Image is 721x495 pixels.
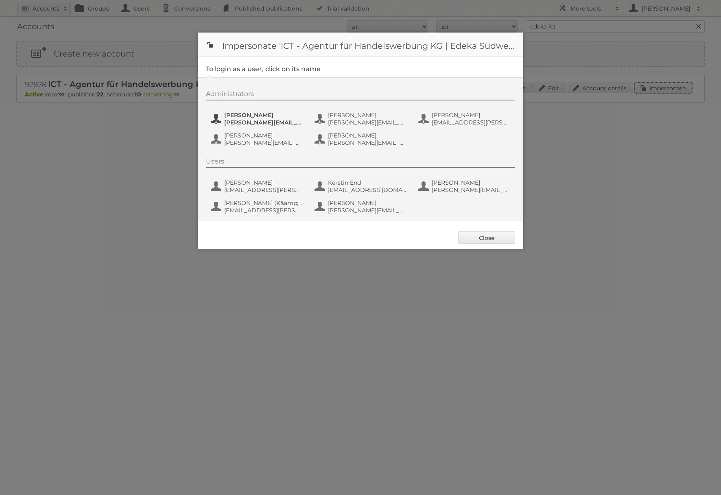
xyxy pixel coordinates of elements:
[432,186,511,194] span: [PERSON_NAME][EMAIL_ADDRESS][PERSON_NAME][DOMAIN_NAME]
[314,111,409,127] button: [PERSON_NAME] [PERSON_NAME][EMAIL_ADDRESS][PERSON_NAME][DOMAIN_NAME]
[328,207,407,214] span: [PERSON_NAME][EMAIL_ADDRESS][PERSON_NAME][DOMAIN_NAME]
[198,33,523,57] h1: Impersonate 'ICT - Agentur für Handelswerbung KG | Edeka Südwest'
[206,157,515,168] div: Users
[432,119,511,126] span: [EMAIL_ADDRESS][PERSON_NAME][DOMAIN_NAME]
[328,139,407,146] span: [PERSON_NAME][EMAIL_ADDRESS][PERSON_NAME][DOMAIN_NAME]
[224,199,303,207] span: [PERSON_NAME] (K&amp;D)
[210,178,306,194] button: [PERSON_NAME] [EMAIL_ADDRESS][PERSON_NAME][DOMAIN_NAME]
[328,111,407,119] span: [PERSON_NAME]
[328,119,407,126] span: [PERSON_NAME][EMAIL_ADDRESS][PERSON_NAME][DOMAIN_NAME]
[206,90,515,100] div: Administrators
[458,231,515,244] a: Close
[224,179,303,186] span: [PERSON_NAME]
[210,111,306,127] button: [PERSON_NAME] [PERSON_NAME][EMAIL_ADDRESS][PERSON_NAME][DOMAIN_NAME]
[224,119,303,126] span: [PERSON_NAME][EMAIL_ADDRESS][PERSON_NAME][DOMAIN_NAME]
[224,139,303,146] span: [PERSON_NAME][EMAIL_ADDRESS][PERSON_NAME][DOMAIN_NAME]
[314,131,409,147] button: [PERSON_NAME] [PERSON_NAME][EMAIL_ADDRESS][PERSON_NAME][DOMAIN_NAME]
[432,111,511,119] span: [PERSON_NAME]
[224,186,303,194] span: [EMAIL_ADDRESS][PERSON_NAME][DOMAIN_NAME]
[210,198,306,215] button: [PERSON_NAME] (K&amp;D) [EMAIL_ADDRESS][PERSON_NAME][DOMAIN_NAME]
[432,179,511,186] span: [PERSON_NAME]
[224,132,303,139] span: [PERSON_NAME]
[417,178,513,194] button: [PERSON_NAME] [PERSON_NAME][EMAIL_ADDRESS][PERSON_NAME][DOMAIN_NAME]
[328,179,407,186] span: Kerstin End
[328,132,407,139] span: [PERSON_NAME]
[206,65,321,73] legend: To login as a user, click on its name
[224,207,303,214] span: [EMAIL_ADDRESS][PERSON_NAME][DOMAIN_NAME]
[314,178,409,194] button: Kerstin End [EMAIL_ADDRESS][DOMAIN_NAME]
[328,199,407,207] span: [PERSON_NAME]
[224,111,303,119] span: [PERSON_NAME]
[417,111,513,127] button: [PERSON_NAME] [EMAIL_ADDRESS][PERSON_NAME][DOMAIN_NAME]
[210,131,306,147] button: [PERSON_NAME] [PERSON_NAME][EMAIL_ADDRESS][PERSON_NAME][DOMAIN_NAME]
[328,186,407,194] span: [EMAIL_ADDRESS][DOMAIN_NAME]
[314,198,409,215] button: [PERSON_NAME] [PERSON_NAME][EMAIL_ADDRESS][PERSON_NAME][DOMAIN_NAME]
